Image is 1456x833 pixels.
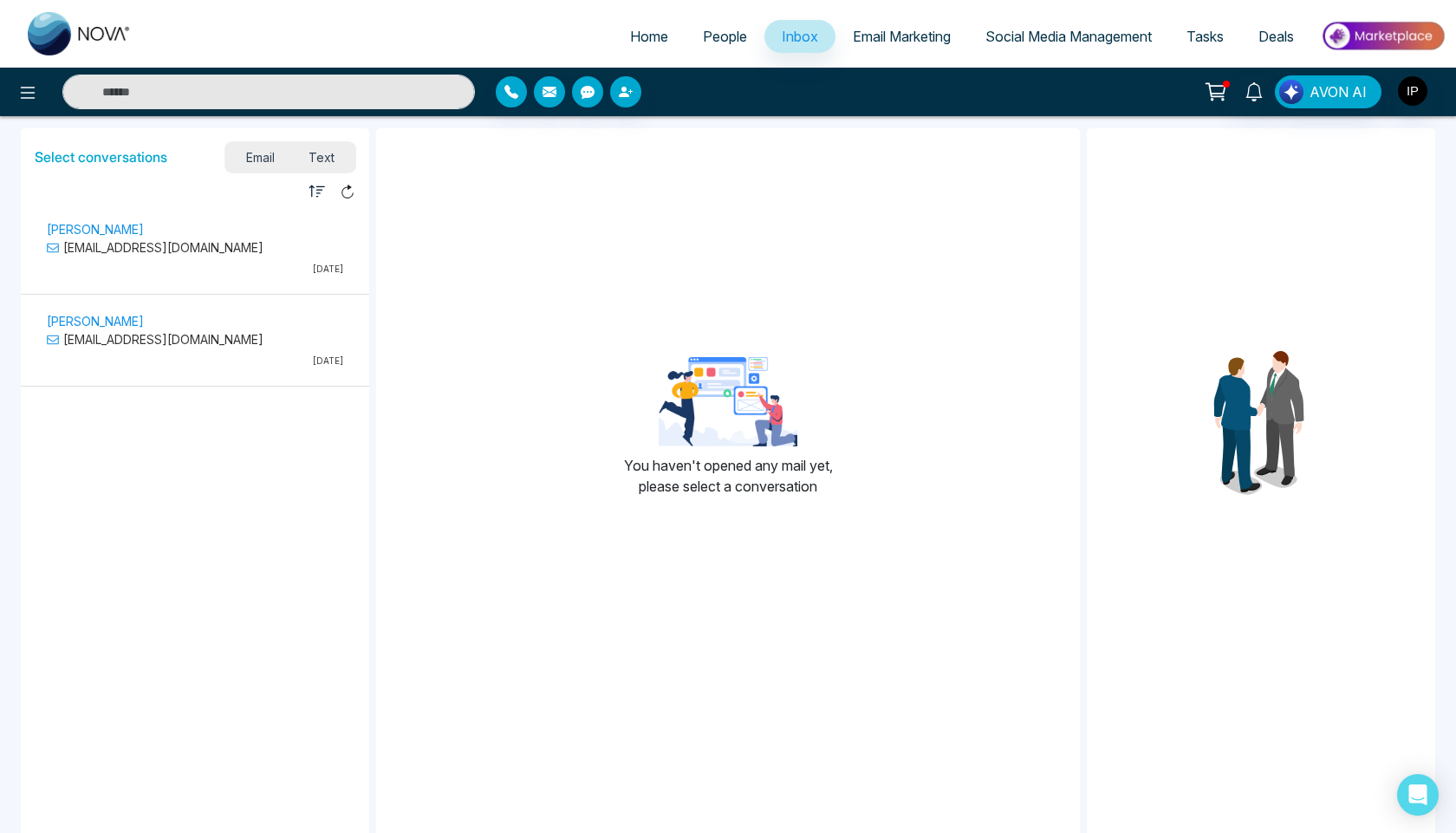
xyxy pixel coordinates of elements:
[35,149,167,166] h5: Select conversations
[47,238,343,257] p: [EMAIL_ADDRESS][DOMAIN_NAME]
[624,455,833,497] p: You haven't opened any mail yet, please select a conversation
[1186,28,1224,45] span: Tasks
[229,146,292,169] span: Email
[659,357,797,446] img: landing-page-for-google-ads-3.png
[47,263,343,276] p: [DATE]
[1279,80,1303,104] img: Lead Flow
[835,20,968,53] a: Email Marketing
[686,20,764,53] a: People
[1310,81,1367,102] span: AVON AI
[292,146,353,169] span: Text
[47,355,343,368] p: [DATE]
[47,312,343,330] p: [PERSON_NAME]
[968,20,1169,53] a: Social Media Management
[764,20,835,53] a: Inbox
[1397,774,1439,816] div: Open Intercom Messenger
[28,12,132,55] img: Nova CRM Logo
[1241,20,1311,53] a: Deals
[1275,75,1381,108] button: AVON AI
[613,20,686,53] a: Home
[703,28,747,45] span: People
[630,28,668,45] span: Home
[47,220,343,238] p: [PERSON_NAME]
[853,28,951,45] span: Email Marketing
[1398,76,1427,106] img: User Avatar
[782,28,818,45] span: Inbox
[985,28,1152,45] span: Social Media Management
[1169,20,1241,53] a: Tasks
[1320,16,1446,55] img: Market-place.gif
[47,330,343,348] p: [EMAIL_ADDRESS][DOMAIN_NAME]
[1258,28,1294,45] span: Deals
